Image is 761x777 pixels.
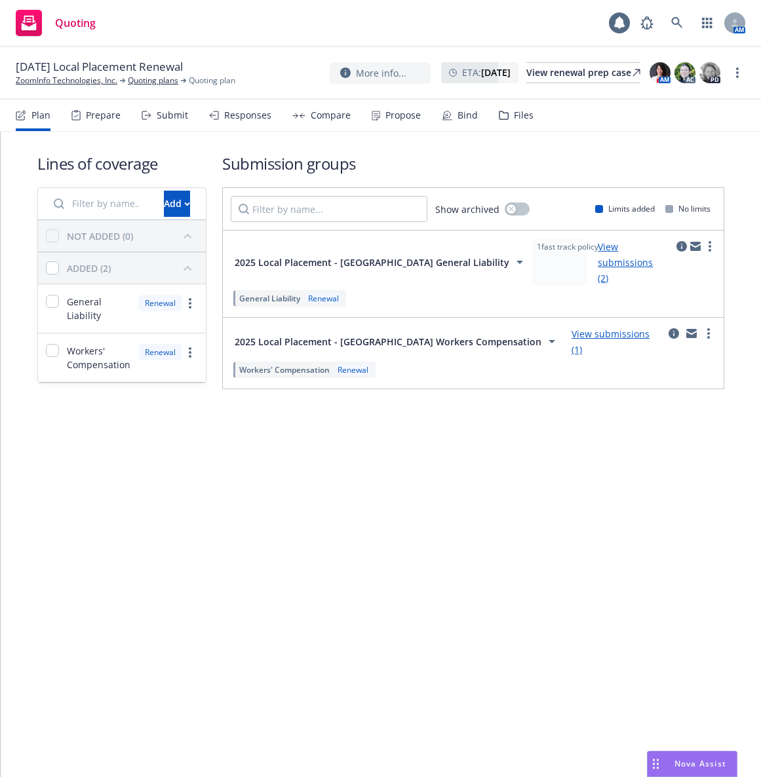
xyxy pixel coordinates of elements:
input: Filter by name... [46,191,156,217]
a: Search [664,10,690,36]
h1: Submission groups [222,153,724,174]
a: circleInformation [676,238,688,254]
button: Add [164,191,190,217]
a: Report a Bug [634,10,660,36]
input: Filter by name... [231,196,427,222]
span: More info... [356,66,406,80]
div: Drag to move [648,751,664,776]
div: Propose [385,110,421,121]
span: ETA : [462,66,511,79]
strong: [DATE] [481,66,511,79]
img: photo [674,62,695,83]
span: 1 fast track policy [537,241,582,253]
a: ZoomInfo Technologies, Inc. [16,75,117,86]
a: View submissions (2) [598,240,653,284]
span: Quoting plan [189,75,235,86]
a: more [182,295,198,311]
div: ADDED (2) [67,261,111,275]
div: Submit [157,110,188,121]
a: Quoting [10,5,101,41]
a: more [182,345,198,360]
div: Renewal [138,344,182,360]
div: NOT ADDED (0) [67,229,133,243]
span: 2025 Local Placement - [GEOGRAPHIC_DATA] General Liability [235,256,509,269]
span: Show archived [435,202,499,216]
button: 2025 Local Placement - [GEOGRAPHIC_DATA] Workers Compensation [231,328,564,354]
div: Bind [458,110,478,121]
span: Nova Assist [674,758,726,769]
h1: Lines of coverage [37,153,206,174]
button: 2025 Local Placement - [GEOGRAPHIC_DATA] General Liability [231,249,532,275]
div: Renewal [305,293,341,304]
button: ADDED (2) [67,257,198,278]
div: Files [514,110,534,121]
div: Limits added [595,203,655,214]
img: photo [699,62,720,83]
a: more [730,65,745,81]
div: Renewal [335,364,371,375]
a: mail [690,238,702,254]
div: Prepare [86,110,121,121]
span: Workers' Compensation [67,344,130,371]
a: Quoting plans [128,75,178,86]
button: Nova Assist [647,751,737,777]
div: No limits [665,203,711,214]
a: more [701,326,716,341]
span: 2025 Local Placement - [GEOGRAPHIC_DATA] Workers Compensation [235,335,541,349]
a: View renewal prep case [526,62,640,83]
img: photo [650,62,671,83]
a: View submissions (1) [572,328,650,356]
button: More info... [330,62,431,84]
div: Renewal [138,295,182,311]
span: Workers' Compensation [239,364,330,375]
button: NOT ADDED (0) [67,225,198,246]
div: Compare [311,110,351,121]
a: circleInformation [667,326,681,341]
a: mail [684,326,698,341]
div: Responses [224,110,271,121]
span: General Liability [239,293,300,304]
span: [DATE] Local Placement Renewal [16,59,183,75]
div: Add [164,191,190,216]
div: Plan [31,110,50,121]
a: Switch app [694,10,720,36]
a: more [704,238,716,254]
span: General Liability [67,295,130,322]
span: Quoting [55,18,96,28]
div: View renewal prep case [526,63,640,83]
